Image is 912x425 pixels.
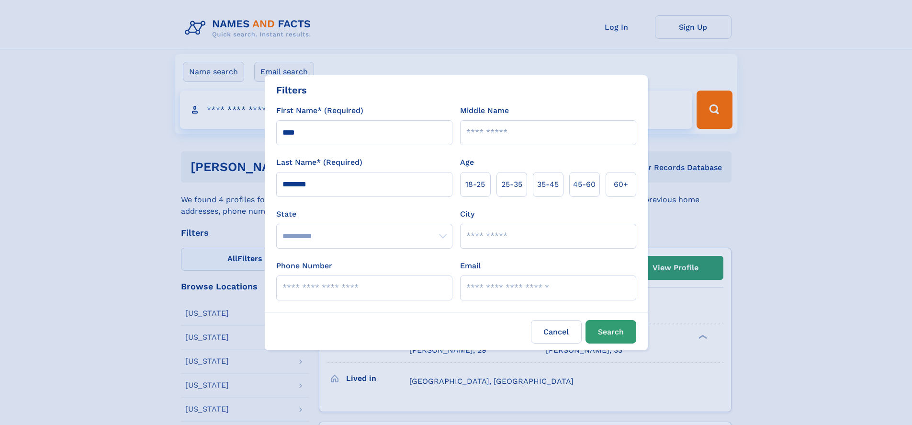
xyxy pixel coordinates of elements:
[276,83,307,97] div: Filters
[537,179,559,190] span: 35‑45
[460,208,474,220] label: City
[276,157,362,168] label: Last Name* (Required)
[585,320,636,344] button: Search
[460,157,474,168] label: Age
[276,260,332,272] label: Phone Number
[614,179,628,190] span: 60+
[276,105,363,116] label: First Name* (Required)
[276,208,452,220] label: State
[465,179,485,190] span: 18‑25
[573,179,596,190] span: 45‑60
[531,320,582,344] label: Cancel
[460,260,481,272] label: Email
[501,179,522,190] span: 25‑35
[460,105,509,116] label: Middle Name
